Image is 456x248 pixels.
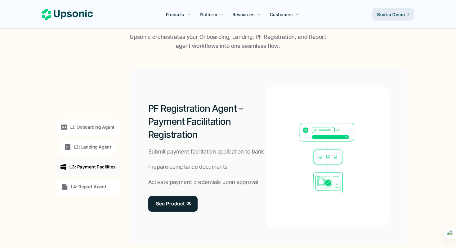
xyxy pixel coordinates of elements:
[148,178,258,187] p: Activate payment credentials upon approval
[200,11,217,18] p: Platform
[148,163,228,172] p: Prepare compliance documents
[166,11,184,18] p: Products
[70,124,114,130] p: L1: Onboarding Agent
[71,183,107,190] p: L4: Report Agent
[233,11,254,18] p: Resources
[372,8,414,21] a: Book a Demo
[270,11,293,18] p: Customers
[377,11,405,18] p: Book a Demo
[127,33,329,51] p: Upsonic orchestrates your Onboarding, Landing, PF Registration, and Report agent workflows into o...
[148,147,264,156] p: Submit payment facilitation application to bank
[148,102,266,141] h2: PF Registration Agent – Payment Facilitation Registration
[148,196,198,212] a: See Product
[162,9,194,20] a: Products
[156,199,185,208] p: See Product
[69,163,115,170] p: L3: Payment Facilities
[74,144,111,150] p: L2: Landing Agent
